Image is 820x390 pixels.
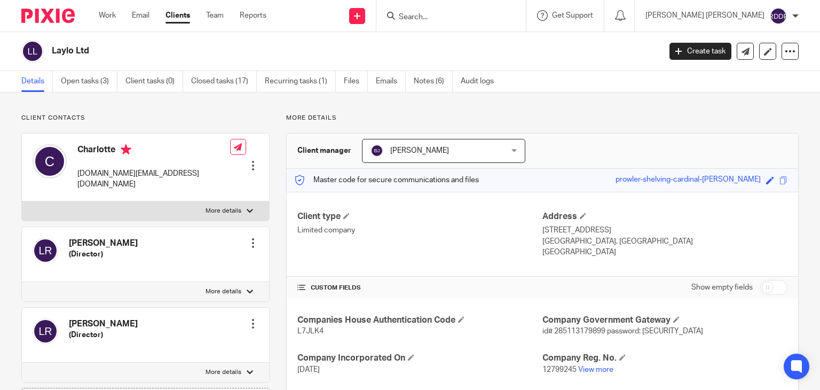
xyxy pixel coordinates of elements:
h4: Company Reg. No. [542,353,787,364]
label: Show empty fields [691,282,753,293]
img: svg%3E [21,40,44,63]
a: Emails [376,71,406,92]
img: svg%3E [770,7,787,25]
p: Master code for secure communications and files [295,175,479,185]
a: Create task [669,43,731,60]
h4: [PERSON_NAME] [69,318,138,330]
h5: (Director) [69,249,138,260]
span: 12799245 [542,366,577,373]
p: More details [206,287,241,296]
h5: (Director) [69,330,138,340]
p: More details [286,114,799,122]
span: L7JLK4 [297,327,324,335]
a: View more [578,366,613,373]
span: [PERSON_NAME] [390,147,449,154]
h2: Laylo Ltd [52,45,533,57]
a: Email [132,10,149,21]
p: Client contacts [21,114,270,122]
p: [PERSON_NAME] [PERSON_NAME] [645,10,764,21]
a: Work [99,10,116,21]
div: prowler-shelving-cardinal-[PERSON_NAME] [616,174,761,186]
a: Client tasks (0) [125,71,183,92]
i: Primary [121,144,131,155]
a: Open tasks (3) [61,71,117,92]
a: Audit logs [461,71,502,92]
img: svg%3E [33,238,58,263]
img: svg%3E [33,318,58,344]
p: [DOMAIN_NAME][EMAIL_ADDRESS][DOMAIN_NAME] [77,168,230,190]
a: Closed tasks (17) [191,71,257,92]
p: Limited company [297,225,542,236]
a: Reports [240,10,266,21]
h4: [PERSON_NAME] [69,238,138,249]
input: Search [398,13,494,22]
h4: Charlotte [77,144,230,158]
a: Notes (6) [414,71,453,92]
span: [DATE] [297,366,320,373]
img: svg%3E [33,144,67,178]
p: More details [206,207,241,215]
img: Pixie [21,9,75,23]
p: More details [206,368,241,377]
h4: Companies House Authentication Code [297,315,542,326]
h4: CUSTOM FIELDS [297,284,542,292]
a: Clients [165,10,190,21]
p: [GEOGRAPHIC_DATA], [GEOGRAPHIC_DATA] [542,236,787,247]
span: id# 285113179899 password: [SECURITY_DATA] [542,327,703,335]
a: Files [344,71,368,92]
p: [GEOGRAPHIC_DATA] [542,247,787,258]
a: Details [21,71,53,92]
h4: Company Incorporated On [297,353,542,364]
img: svg%3E [370,144,383,157]
h4: Company Government Gateway [542,315,787,326]
h3: Client manager [297,145,351,156]
a: Team [206,10,224,21]
h4: Client type [297,211,542,222]
a: Recurring tasks (1) [265,71,336,92]
p: [STREET_ADDRESS] [542,225,787,236]
h4: Address [542,211,787,222]
span: Get Support [552,12,593,19]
